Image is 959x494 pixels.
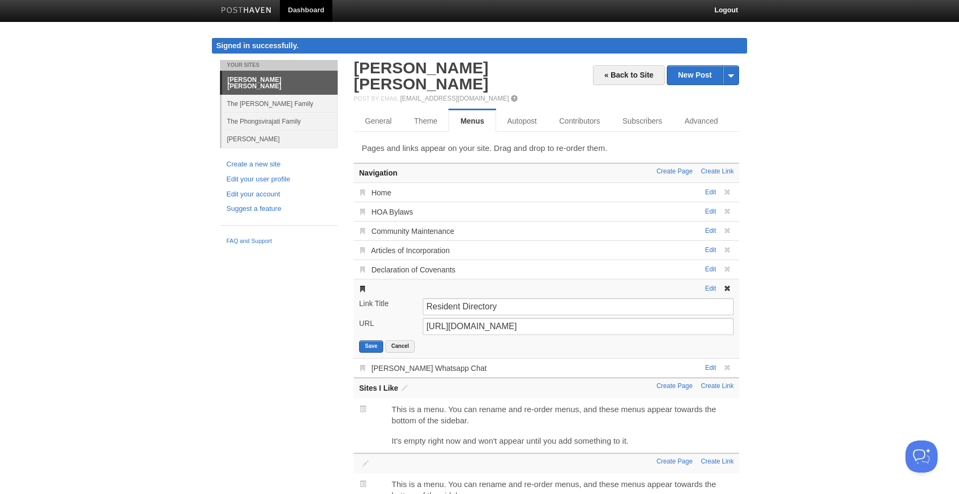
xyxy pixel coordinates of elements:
a: Menus [448,110,496,132]
button: Cancel [385,340,415,353]
a: Create Page [657,168,692,175]
iframe: Help Scout Beacon - Open [905,440,938,473]
a: Create Link [701,458,734,465]
a: Create Page [657,382,692,390]
a: Autopost [496,110,548,132]
button: Save [359,340,383,353]
span: Post by Email [354,95,398,102]
a: Create Page [657,458,692,465]
a: Edit [705,246,716,254]
a: FAQ and Support [226,237,331,246]
h3: Navigation [359,169,734,177]
a: Suggest a feature [226,203,331,215]
a: Edit [705,227,716,234]
a: Community Maintenance [371,227,454,235]
a: « Back to Site [593,65,665,85]
a: Articles of Incorporation [371,246,450,255]
a: Create Link [701,382,734,390]
a: Create a new site [226,159,331,170]
a: Edit [705,208,716,215]
a: Edit [705,188,716,196]
a: Advanced [673,110,729,132]
a: Contributors [548,110,611,132]
a: Edit [705,364,716,371]
a: Edit [705,265,716,273]
a: HOA Bylaws [371,208,413,216]
img: Posthaven-bar [221,7,272,15]
a: General [354,110,403,132]
div: Signed in successfully. [212,38,747,54]
a: Theme [403,110,449,132]
label: URL [359,320,416,330]
a: Subscribers [611,110,673,132]
a: New Post [667,66,739,85]
p: Pages and links appear on your site. Drag and drop to re-order them. [362,142,731,154]
a: [PERSON_NAME] [PERSON_NAME] [354,59,489,93]
p: It's empty right now and won't appear until you add something to it. [392,435,734,446]
a: [PERSON_NAME] [PERSON_NAME] [222,71,338,95]
a: Create Link [701,168,734,175]
a: The Phongsvirajati Family [222,112,338,130]
a: Edit [705,285,716,292]
a: Edit your account [226,189,331,200]
a: Declaration of Covenants [371,265,455,274]
label: Link Title [359,300,416,310]
a: Edit your user profile [226,174,331,185]
a: [EMAIL_ADDRESS][DOMAIN_NAME] [400,95,509,102]
p: This is a menu. You can rename and re-order menus, and these menus appear towards the bottom of t... [392,404,734,426]
a: [PERSON_NAME] [222,130,338,148]
h3: Sites I Like [359,384,734,392]
a: The [PERSON_NAME] Family [222,95,338,112]
li: Your Sites [220,60,338,71]
a: Home [371,188,391,197]
a: [PERSON_NAME] Whatsapp Chat [371,364,487,373]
